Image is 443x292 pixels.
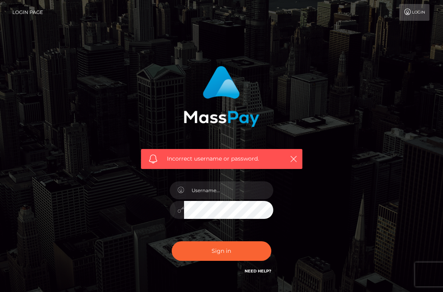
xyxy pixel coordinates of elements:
[167,155,280,163] span: Incorrect username or password.
[184,181,273,199] input: Username...
[399,4,429,21] a: Login
[12,4,43,21] a: Login Page
[172,241,271,261] button: Sign in
[184,66,259,127] img: MassPay Login
[245,268,271,274] a: Need Help?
